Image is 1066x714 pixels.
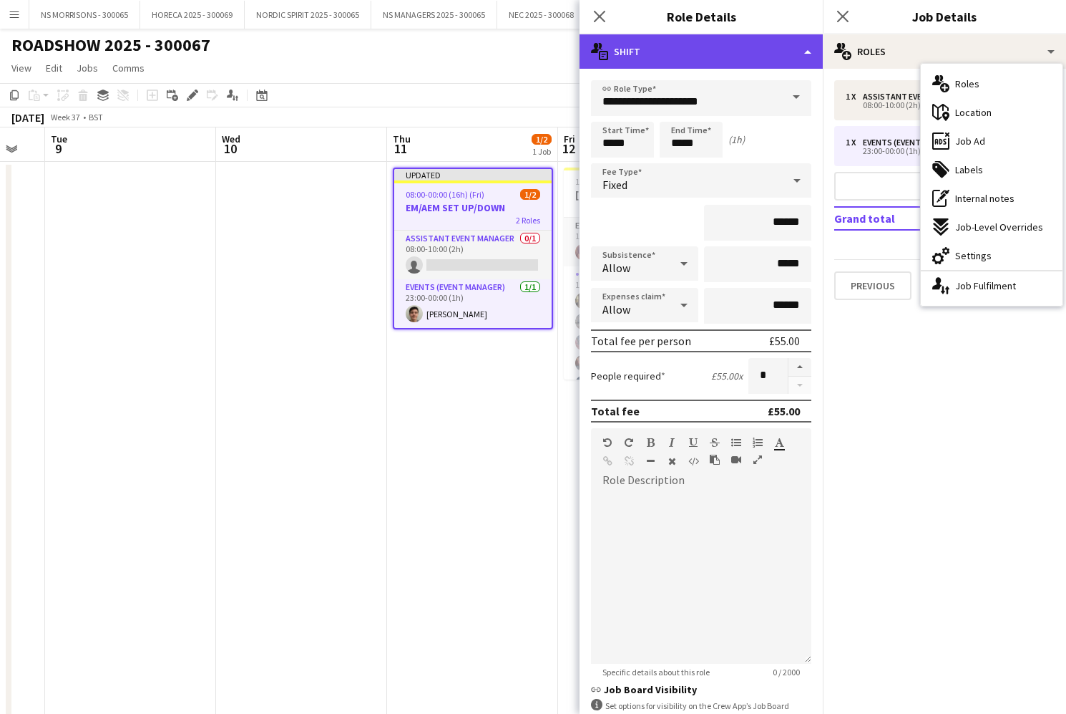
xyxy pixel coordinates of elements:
[532,134,552,145] span: 1/2
[580,34,823,69] div: Shift
[863,138,968,148] div: Events (Event Manager)
[46,62,62,74] span: Edit
[834,271,911,300] button: Previous
[245,1,371,29] button: NORDIC SPIRIT 2025 - 300065
[11,34,210,56] h1: ROADSHOW 2025 - 300067
[564,188,724,201] h3: [PERSON_NAME]
[602,261,630,275] span: Allow
[753,437,763,448] button: Ordered List
[394,279,552,328] app-card-role: Events (Event Manager)1/123:00-00:00 (1h)[PERSON_NAME]
[761,667,811,677] span: 0 / 2000
[711,370,743,382] div: £55.00 x
[47,112,83,122] span: Week 37
[394,169,552,180] div: Updated
[591,667,721,677] span: Specific details about this role
[222,132,240,145] span: Wed
[823,7,1066,26] h3: Job Details
[391,140,411,157] span: 11
[40,59,68,77] a: Edit
[774,437,784,448] button: Text Color
[591,699,811,713] div: Set options for visibility on the Crew App’s Job Board
[51,132,67,145] span: Tue
[955,163,983,176] span: Labels
[688,437,698,448] button: Underline
[49,140,67,157] span: 9
[753,454,763,465] button: Fullscreen
[591,334,691,348] div: Total fee per person
[955,192,1014,205] span: Internal notes
[591,683,811,696] h3: Job Board Visibility
[564,132,575,145] span: Fri
[393,132,411,145] span: Thu
[846,148,1028,155] div: 23:00-00:00 (1h)
[863,92,977,102] div: Assistant Event Manager
[6,59,37,77] a: View
[575,176,633,187] span: 13:00-22:00 (9h)
[532,146,551,157] div: 1 Job
[846,92,863,102] div: 1 x
[591,404,640,418] div: Total fee
[846,102,1028,109] div: 08:00-10:00 (2h)
[710,437,720,448] button: Strikethrough
[955,249,992,262] span: Settings
[834,172,1055,201] button: Add role
[728,133,745,146] div: (1h)
[921,271,1062,300] div: Job Fulfilment
[564,218,724,266] app-card-role: Events (Event Manager)1/113:00-22:00 (9h)[PERSON_NAME]
[77,62,98,74] span: Jobs
[564,266,724,398] app-card-role: Brand Ambassador5/513:30-22:00 (8h30m)[PERSON_NAME][PERSON_NAME][PERSON_NAME][PERSON_NAME][PERSON...
[955,135,985,148] span: Job Ad
[788,358,811,377] button: Increase
[29,1,140,29] button: NS MORRISONS - 300065
[394,231,552,279] app-card-role: Assistant Event Manager0/108:00-10:00 (2h)
[394,201,552,214] h3: EM/AEM SET UP/DOWN
[834,207,977,230] td: Grand total
[71,59,104,77] a: Jobs
[520,189,540,200] span: 1/2
[371,1,497,29] button: NS MANAGERS 2025 - 300065
[564,168,724,380] app-job-card: 13:00-22:00 (9h)6/6[PERSON_NAME]2 RolesEvents (Event Manager)1/113:00-22:00 (9h)[PERSON_NAME]Bran...
[624,437,634,448] button: Redo
[846,138,863,148] div: 1 x
[645,455,655,467] button: Horizontal Line
[580,7,823,26] h3: Role Details
[112,62,145,74] span: Comms
[823,34,1066,69] div: Roles
[516,215,540,226] span: 2 Roles
[645,437,655,448] button: Bold
[688,455,698,467] button: HTML Code
[768,404,800,418] div: £55.00
[710,454,720,465] button: Paste as plain text
[955,221,1043,233] span: Job-Level Overrides
[769,334,800,348] div: £55.00
[406,189,484,200] span: 08:00-00:00 (16h) (Fri)
[667,455,677,467] button: Clear Formatting
[955,106,992,119] span: Location
[220,140,240,157] span: 10
[89,112,103,122] div: BST
[731,454,741,465] button: Insert video
[955,77,979,90] span: Roles
[11,62,31,74] span: View
[562,140,575,157] span: 12
[11,110,44,125] div: [DATE]
[731,437,741,448] button: Unordered List
[667,437,677,448] button: Italic
[602,437,612,448] button: Undo
[591,370,665,382] label: People required
[602,178,627,192] span: Fixed
[393,168,553,329] app-job-card: Updated08:00-00:00 (16h) (Fri)1/2EM/AEM SET UP/DOWN2 RolesAssistant Event Manager0/108:00-10:00 (...
[107,59,150,77] a: Comms
[140,1,245,29] button: HORECA 2025 - 300069
[497,1,586,29] button: NEC 2025 - 300068
[602,302,630,317] span: Allow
